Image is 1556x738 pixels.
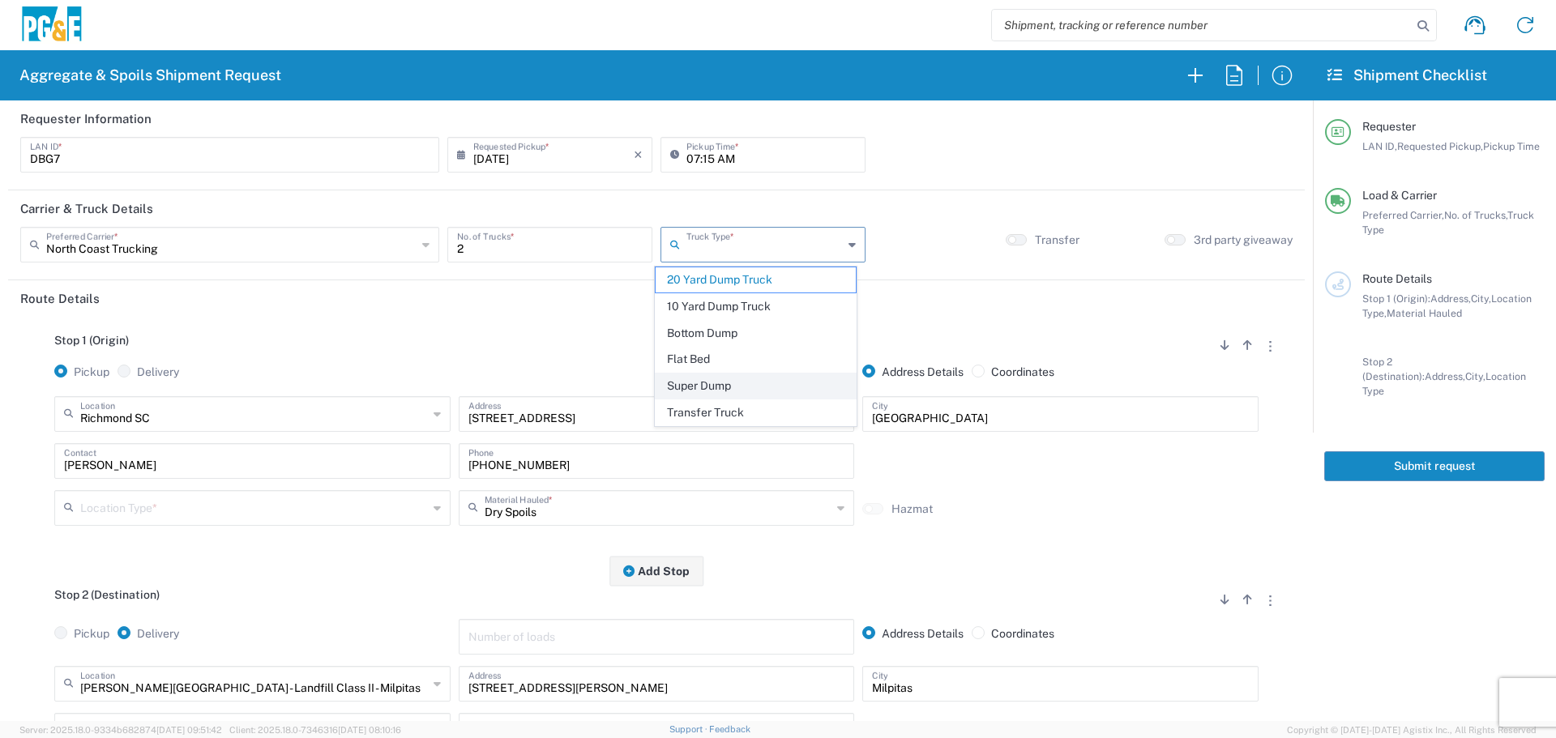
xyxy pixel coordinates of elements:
label: Hazmat [891,501,933,516]
button: Submit request [1324,451,1545,481]
span: Bottom Dump [656,321,856,346]
h2: Shipment Checklist [1327,66,1487,85]
span: City, [1471,292,1491,305]
h2: Requester Information [20,111,152,127]
span: Pickup Time [1483,140,1540,152]
span: Stop 1 (Origin) [54,334,129,347]
span: Address, [1425,370,1465,382]
span: Flat Bed [656,347,856,372]
span: Requester [1362,120,1416,133]
span: Client: 2025.18.0-7346316 [229,725,401,735]
span: Stop 2 (Destination): [1362,356,1425,382]
span: Copyright © [DATE]-[DATE] Agistix Inc., All Rights Reserved [1287,723,1537,737]
span: 10 Yard Dump Truck [656,294,856,319]
i: × [634,142,643,168]
span: Material Hauled [1387,307,1462,319]
img: pge [19,6,84,45]
label: Coordinates [972,365,1054,379]
h2: Carrier & Truck Details [20,201,153,217]
span: Stop 1 (Origin): [1362,292,1430,305]
input: Shipment, tracking or reference number [992,10,1412,41]
span: Super Dump [656,373,856,399]
span: Address, [1430,292,1471,305]
label: Coordinates [972,626,1054,641]
span: LAN ID, [1362,140,1397,152]
span: Stop 2 (Destination) [54,588,160,601]
label: Transfer [1035,232,1079,247]
span: Route Details [1362,272,1432,285]
h2: Aggregate & Spoils Shipment Request [19,66,281,85]
button: Add Stop [609,556,703,586]
span: Preferred Carrier, [1362,209,1444,221]
a: Support [669,724,710,734]
span: [DATE] 08:10:16 [338,725,401,735]
a: Feedback [709,724,750,734]
span: Requested Pickup, [1397,140,1483,152]
label: Address Details [862,626,964,641]
label: 3rd party giveaway [1194,232,1293,247]
span: [DATE] 09:51:42 [156,725,222,735]
span: Server: 2025.18.0-9334b682874 [19,725,222,735]
label: Address Details [862,365,964,379]
span: Transfer Truck [656,400,856,425]
span: 20 Yard Dump Truck [656,267,856,292]
h2: Route Details [20,291,100,307]
span: Load & Carrier [1362,189,1437,202]
span: No. of Trucks, [1444,209,1507,221]
span: City, [1465,370,1485,382]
